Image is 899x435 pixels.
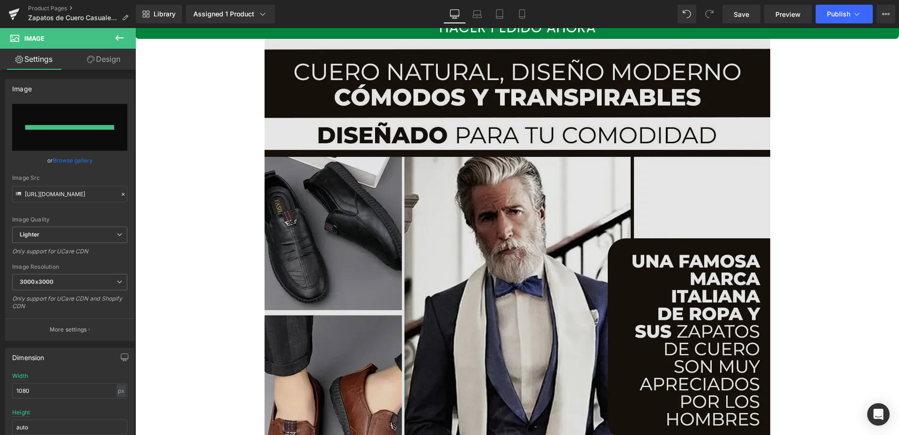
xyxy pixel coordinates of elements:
div: Only support for UCare CDN [12,248,127,261]
div: Height [12,409,30,416]
div: Image Resolution [12,264,127,270]
span: Zapatos de Cuero Casuales y Elegantes para Hombre [28,14,118,22]
div: Image Quality [12,216,127,223]
a: Laptop [466,5,488,23]
button: More [877,5,895,23]
b: 3000x3000 [20,278,53,285]
a: Browse gallery [53,152,93,169]
div: Image Src [12,175,127,181]
input: auto [12,420,127,435]
div: Open Intercom Messenger [867,403,890,426]
input: Link [12,186,127,202]
a: Desktop [443,5,466,23]
div: Only support for UCare CDN and Shopify CDN [12,295,127,316]
button: Undo [678,5,696,23]
span: Preview [775,9,801,19]
span: Image [24,35,44,42]
input: auto [12,383,127,398]
span: Save [734,9,749,19]
a: Mobile [511,5,533,23]
div: Image [12,80,32,93]
a: New Library [136,5,182,23]
a: Tablet [488,5,511,23]
button: Publish [816,5,873,23]
span: Publish [827,10,850,18]
div: Assigned 1 Product [193,9,267,19]
div: Width [12,373,28,379]
div: or [12,155,127,165]
a: Preview [764,5,812,23]
b: Lighter [20,231,39,238]
span: Library [154,10,176,18]
button: Redo [700,5,719,23]
div: Dimension [12,348,44,361]
a: Product Pages [28,5,136,12]
a: Design [70,49,138,70]
div: px [117,384,126,397]
button: More settings [6,318,134,340]
p: More settings [50,325,87,334]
